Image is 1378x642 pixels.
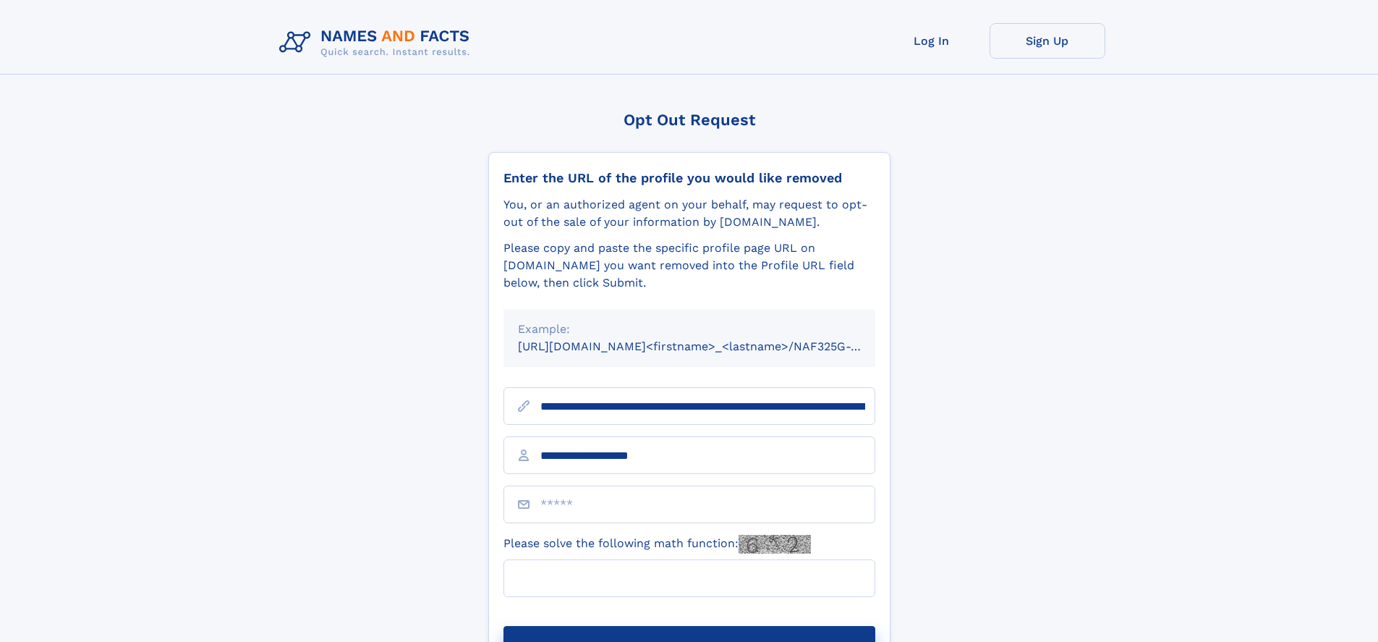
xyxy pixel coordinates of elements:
[990,23,1105,59] a: Sign Up
[518,339,903,353] small: [URL][DOMAIN_NAME]<firstname>_<lastname>/NAF325G-xxxxxxxx
[874,23,990,59] a: Log In
[503,240,875,292] div: Please copy and paste the specific profile page URL on [DOMAIN_NAME] you want removed into the Pr...
[488,111,890,129] div: Opt Out Request
[503,535,811,554] label: Please solve the following math function:
[518,321,861,338] div: Example:
[503,170,875,186] div: Enter the URL of the profile you would like removed
[503,196,875,231] div: You, or an authorized agent on your behalf, may request to opt-out of the sale of your informatio...
[273,23,482,62] img: Logo Names and Facts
